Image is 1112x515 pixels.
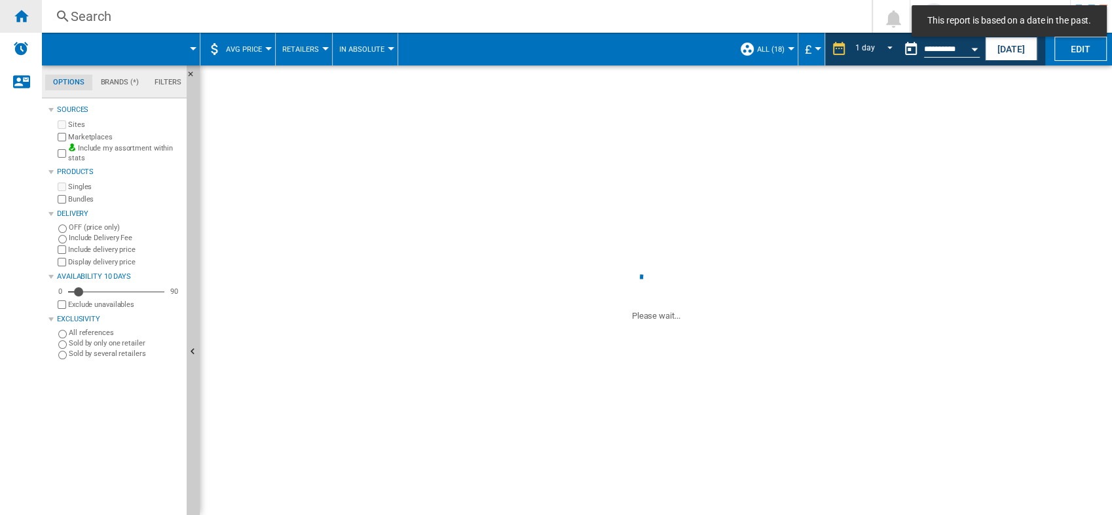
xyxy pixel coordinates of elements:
[92,75,147,90] md-tab-item: Brands (*)
[57,314,181,325] div: Exclusivity
[68,143,76,151] img: mysite-bg-18x18.png
[57,105,181,115] div: Sources
[58,235,67,243] input: Include Delivery Fee
[167,287,181,296] div: 90
[58,340,67,349] input: Sold by only one retailer
[69,338,181,348] label: Sold by only one retailer
[339,33,391,65] button: In Absolute
[963,35,986,59] button: Open calendar
[855,43,875,52] div: 1 day
[58,183,66,191] input: Singles
[58,224,67,233] input: OFF (price only)
[68,143,181,164] label: Include my assortment within stats
[45,75,92,90] md-tab-item: Options
[57,167,181,177] div: Products
[58,245,66,254] input: Include delivery price
[226,33,269,65] button: AVG Price
[282,33,325,65] button: Retailers
[207,33,269,65] div: AVG Price
[69,349,181,359] label: Sold by several retailers
[58,300,66,309] input: Display delivery price
[55,287,65,296] div: 0
[898,33,982,65] div: This report is based on a date in the past.
[68,285,164,298] md-slider: Availability
[13,41,29,56] img: alerts-logo.svg
[68,194,181,204] label: Bundles
[805,33,818,65] button: £
[58,120,66,129] input: Sites
[58,330,67,338] input: All references
[1054,37,1107,61] button: Edit
[57,272,181,282] div: Availability 10 Days
[68,257,181,267] label: Display delivery price
[58,195,66,204] input: Bundles
[68,132,181,142] label: Marketplaces
[68,182,181,192] label: Singles
[68,120,181,130] label: Sites
[69,328,181,338] label: All references
[69,233,181,243] label: Include Delivery Fee
[71,7,838,26] div: Search
[58,133,66,141] input: Marketplaces
[739,33,791,65] div: ALL (18)
[58,258,66,266] input: Display delivery price
[923,14,1095,27] span: This report is based on a date in the past.
[339,45,384,54] span: In Absolute
[985,37,1037,61] button: [DATE]
[805,43,811,56] span: £
[632,311,680,321] ng-transclude: Please wait...
[58,145,66,162] input: Include my assortment within stats
[68,245,181,255] label: Include delivery price
[282,45,319,54] span: Retailers
[757,45,785,54] span: ALL (18)
[68,300,181,310] label: Exclude unavailables
[853,39,898,60] md-select: REPORTS.WIZARD.STEPS.REPORT.STEPS.REPORT_OPTIONS.PERIOD: 1 day
[58,351,67,359] input: Sold by several retailers
[757,33,791,65] button: ALL (18)
[226,45,262,54] span: AVG Price
[798,33,825,65] md-menu: Currency
[69,222,181,232] label: OFF (price only)
[57,209,181,219] div: Delivery
[187,65,202,89] button: Hide
[898,36,924,62] button: md-calendar
[147,75,189,90] md-tab-item: Filters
